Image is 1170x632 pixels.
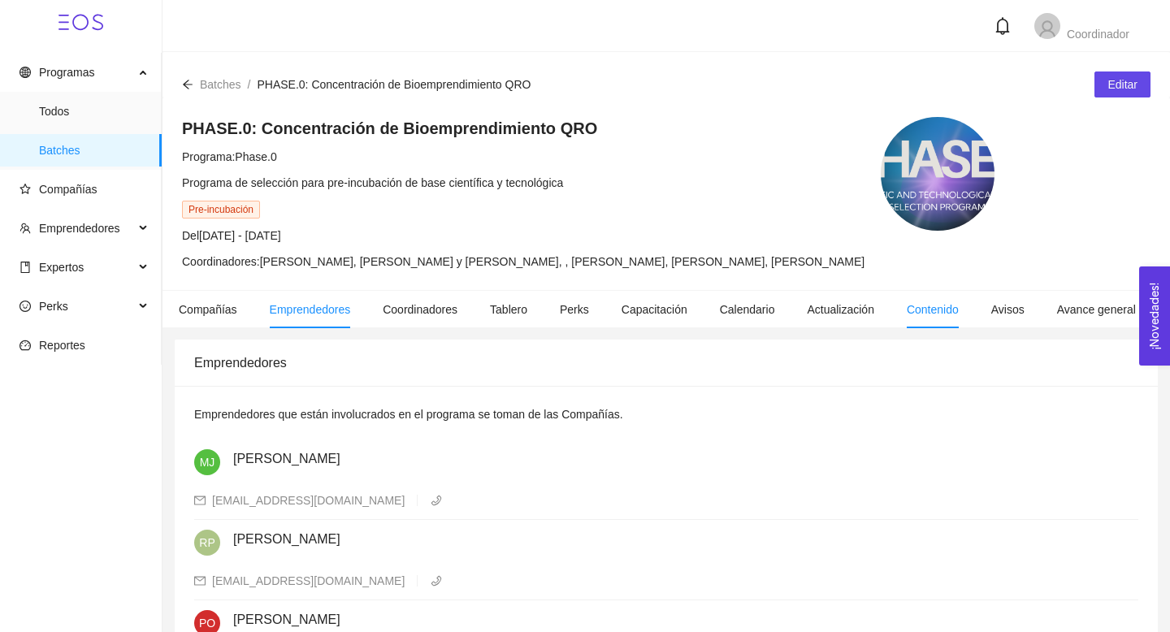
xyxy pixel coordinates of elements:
[194,495,206,506] span: mail
[1057,303,1136,316] span: Avance general
[199,530,214,556] span: RP
[1067,28,1129,41] span: Coordinador
[994,17,1012,35] span: bell
[19,340,31,351] span: dashboard
[257,78,531,91] span: PHASE.0: Concentración de Bioemprendimiento QRO
[19,301,31,312] span: smile
[807,303,874,316] span: Actualización
[182,255,864,268] span: Coordinadores: [PERSON_NAME], [PERSON_NAME] y [PERSON_NAME], , [PERSON_NAME], [PERSON_NAME], [PER...
[233,530,1138,549] h4: [PERSON_NAME]
[622,303,687,316] span: Capacitación
[182,79,193,90] span: arrow-left
[431,495,442,506] span: phone
[431,575,442,587] span: phone
[907,303,959,316] span: Contenido
[39,300,68,313] span: Perks
[179,303,237,316] span: Compañías
[560,303,589,316] span: Perks
[194,575,206,587] span: mail
[39,134,149,167] span: Batches
[1094,71,1150,97] button: Editar
[39,339,85,352] span: Reportes
[182,201,260,219] span: Pre-incubación
[194,340,1138,386] div: Emprendedores
[182,150,277,163] span: Programa: Phase.0
[1107,76,1137,93] span: Editar
[233,449,1138,469] h4: [PERSON_NAME]
[490,303,527,316] span: Tablero
[270,303,351,316] span: Emprendedores
[720,303,775,316] span: Calendario
[19,262,31,273] span: book
[39,261,84,274] span: Expertos
[19,184,31,195] span: star
[233,610,1138,630] h4: [PERSON_NAME]
[182,229,281,242] span: Del [DATE] - [DATE]
[200,449,215,475] span: MJ
[991,303,1025,316] span: Avisos
[19,67,31,78] span: global
[182,176,563,189] span: Programa de selección para pre-incubación de base científica y tecnológica
[39,95,149,128] span: Todos
[39,183,97,196] span: Compañías
[39,222,120,235] span: Emprendedores
[182,117,864,140] h4: PHASE.0: Concentración de Bioemprendimiento QRO
[212,491,405,509] div: [EMAIL_ADDRESS][DOMAIN_NAME]
[1038,19,1057,39] span: user
[19,223,31,234] span: team
[1139,266,1170,366] button: Open Feedback Widget
[39,66,94,79] span: Programas
[383,303,457,316] span: Coordinadores
[200,78,241,91] span: Batches
[248,78,251,91] span: /
[212,572,405,590] div: [EMAIL_ADDRESS][DOMAIN_NAME]
[194,408,623,421] span: Emprendedores que están involucrados en el programa se toman de las Compañías.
